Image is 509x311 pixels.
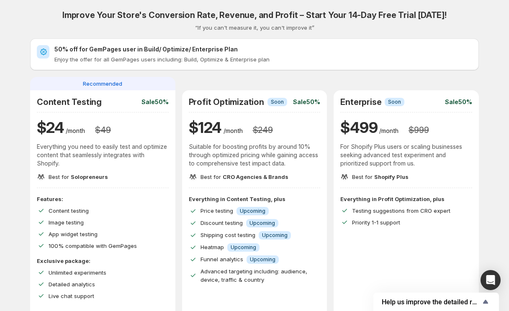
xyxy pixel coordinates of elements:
[49,269,106,276] span: Unlimited experiments
[481,270,501,290] div: Open Intercom Messenger
[95,125,111,135] h3: $ 49
[54,55,472,64] p: Enjoy the offer for all GemPages users including: Build, Optimize & Enterprise plan
[37,97,102,107] h2: Content Testing
[71,173,108,180] span: Solopreneurs
[54,45,472,54] h2: 50% off for GemPages user in Build/ Optimize/ Enterprise Plan
[189,195,321,203] p: Everything in Content Testing, plus
[49,293,94,299] span: Live chat support
[66,127,85,135] p: /month
[49,207,89,214] span: Content testing
[201,244,224,250] span: Heatmap
[409,125,429,135] h3: $ 999
[340,143,472,168] p: For Shopify Plus users or scaling businesses seeking advanced test experiment and prioritized sup...
[49,242,137,249] span: 100% compatible with GemPages
[388,99,401,105] span: Soon
[231,244,256,251] span: Upcoming
[352,219,400,226] span: Priority 1-1 support
[340,97,381,107] h2: Enterprise
[445,98,472,106] p: Sale 50%
[271,99,284,105] span: Soon
[37,143,169,168] p: Everything you need to easily test and optimize content that seamlessly integrates with Shopify.
[62,10,447,20] h2: Improve Your Store's Conversion Rate, Revenue, and Profit – Start Your 14-Day Free Trial [DATE]!
[249,220,275,227] span: Upcoming
[201,219,243,226] span: Discount testing
[382,298,481,306] span: Help us improve the detailed report for A/B campaigns
[49,173,108,181] p: Best for
[374,173,409,180] span: Shopify Plus
[352,207,450,214] span: Testing suggestions from CRO expert
[340,195,472,203] p: Everything in Profit Optimization, plus
[195,23,314,32] p: “If you can't measure it, you can't improve it”
[224,127,243,135] p: /month
[201,207,233,214] span: Price testing
[201,256,243,263] span: Funnel analytics
[141,98,169,106] p: Sale 50%
[201,268,307,283] span: Advanced targeting including: audience, device, traffic & country
[352,173,409,181] p: Best for
[253,125,273,135] h3: $ 249
[37,195,169,203] p: Features:
[189,97,264,107] h2: Profit Optimization
[37,257,169,265] p: Exclusive package:
[49,231,98,237] span: App widget testing
[201,173,288,181] p: Best for
[379,127,398,135] p: /month
[262,232,288,239] span: Upcoming
[83,79,122,88] span: Recommended
[382,297,491,307] button: Show survey - Help us improve the detailed report for A/B campaigns
[250,256,275,263] span: Upcoming
[189,117,222,138] h1: $ 124
[189,143,321,168] p: Suitable for boosting profits by around 10% through optimized pricing while gaining access to com...
[49,219,84,226] span: Image testing
[293,98,320,106] p: Sale 50%
[340,117,378,138] h1: $ 499
[240,208,265,214] span: Upcoming
[201,232,255,238] span: Shipping cost testing
[49,281,95,288] span: Detailed analytics
[37,117,64,138] h1: $ 24
[223,173,288,180] span: CRO Agencies & Brands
